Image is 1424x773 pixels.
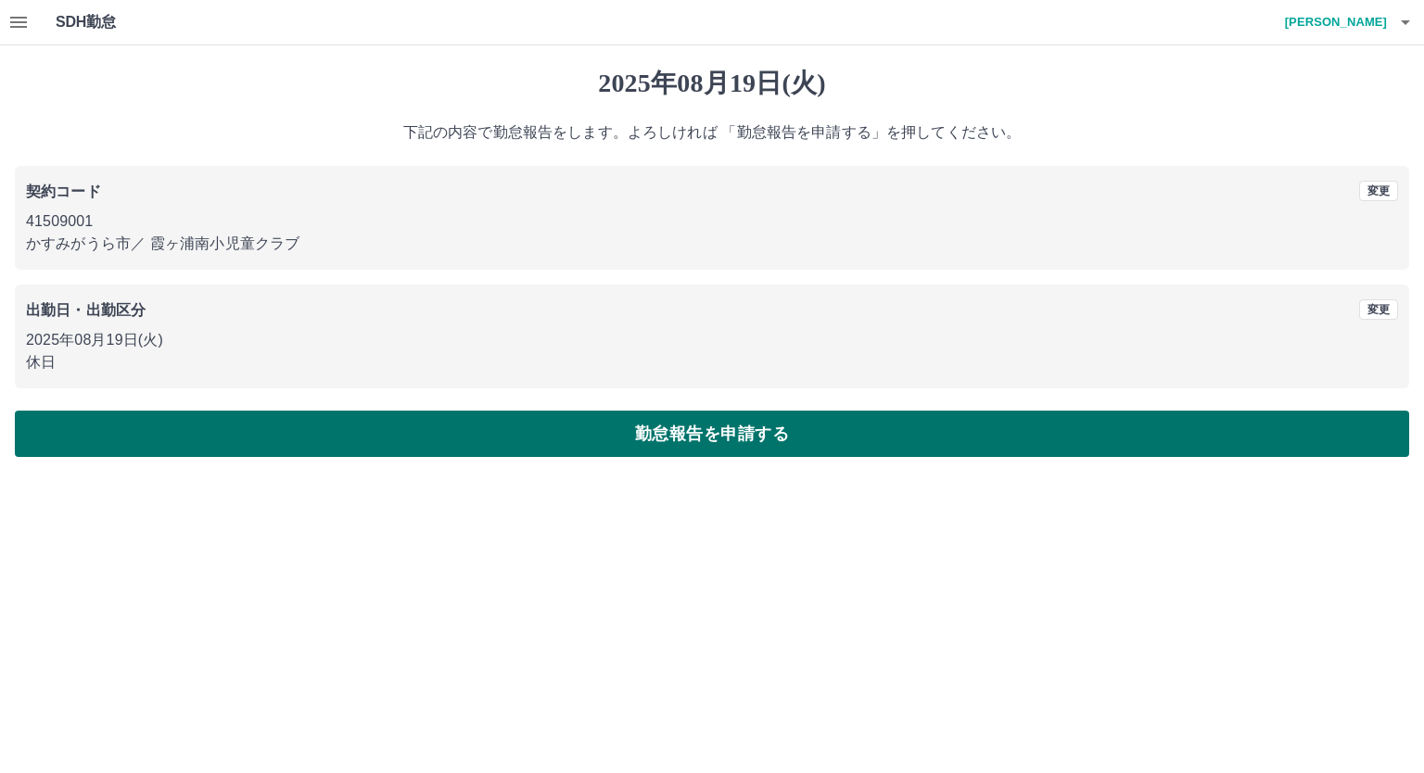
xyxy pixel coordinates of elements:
h1: 2025年08月19日(火) [15,68,1409,99]
b: 出勤日・出勤区分 [26,302,146,318]
button: 変更 [1359,299,1398,320]
p: かすみがうら市 ／ 霞ヶ浦南小児童クラブ [26,233,1398,255]
p: 下記の内容で勤怠報告をします。よろしければ 「勤怠報告を申請する」を押してください。 [15,121,1409,144]
p: 2025年08月19日(火) [26,329,1398,351]
p: 休日 [26,351,1398,374]
p: 41509001 [26,210,1398,233]
b: 契約コード [26,184,101,199]
button: 勤怠報告を申請する [15,411,1409,457]
button: 変更 [1359,181,1398,201]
